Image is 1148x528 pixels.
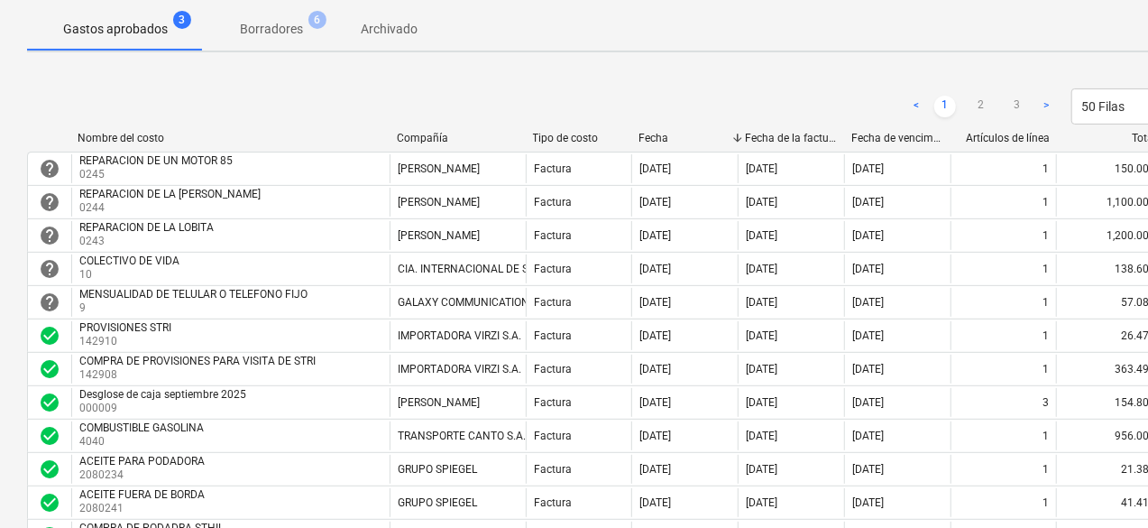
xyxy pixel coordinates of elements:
[852,396,884,409] div: [DATE]
[39,225,60,246] span: help
[79,334,175,349] p: 142910
[361,20,418,39] p: Archivado
[79,455,205,468] div: ACEITE PARA PODADORA
[308,11,326,29] span: 6
[745,132,837,144] div: Fecha de la factura
[534,162,572,175] div: Factura
[639,463,671,476] div: [DATE]
[79,468,208,483] p: 2080234
[1042,196,1049,208] div: 1
[1042,363,1049,375] div: 1
[852,229,884,242] div: [DATE]
[39,425,60,447] span: check_circle
[39,325,60,347] span: check_circle
[905,96,927,117] a: Previous page
[39,425,60,447] div: La factura fue aprobada
[852,363,884,375] div: [DATE]
[398,329,521,342] div: IMPORTADORA VIRZI S.A.
[534,263,572,275] div: Factura
[173,11,191,29] span: 3
[746,329,777,342] div: [DATE]
[1042,162,1049,175] div: 1
[39,358,60,380] div: La factura fue aprobada
[1042,296,1049,309] div: 1
[398,263,563,275] div: CIA. INTERNACIONAL DE SEGURO
[852,463,884,476] div: [DATE]
[639,132,731,144] div: Fecha
[1006,96,1028,117] a: Page 3
[533,132,625,144] div: Tipo de costo
[39,392,60,413] span: check_circle
[639,496,671,509] div: [DATE]
[639,196,671,208] div: [DATE]
[79,501,208,516] p: 2080241
[746,496,777,509] div: [DATE]
[534,229,572,242] div: Factura
[39,459,60,480] span: check_circle
[79,367,319,383] p: 142908
[1042,263,1049,275] div: 1
[534,396,572,409] div: Factura
[79,255,179,267] div: COLECTIVO DE VIDA
[79,388,246,401] div: Desglose de caja septiembre 2025
[746,196,777,208] div: [DATE]
[534,196,572,208] div: Factura
[746,296,777,309] div: [DATE]
[534,296,572,309] div: Factura
[398,296,567,309] div: GALAXY COMMUNICATIONS CORP.
[39,258,60,280] div: La factura está esperando una aprobación.
[398,430,526,442] div: TRANSPORTE CANTO S.A.
[79,288,308,301] div: MENSUALIDAD DE TELULAR O TELEFONO FIJO
[79,200,264,216] p: 0244
[746,463,777,476] div: [DATE]
[79,234,217,249] p: 0243
[852,162,884,175] div: [DATE]
[39,392,60,413] div: La factura fue aprobada
[1042,329,1049,342] div: 1
[398,463,477,476] div: GRUPO SPIEGEL
[746,430,777,442] div: [DATE]
[1042,463,1049,476] div: 1
[79,321,171,334] div: PROVISIONES STRI
[639,329,671,342] div: [DATE]
[746,162,777,175] div: [DATE]
[1042,496,1049,509] div: 1
[534,430,572,442] div: Factura
[79,221,214,234] div: REPARACION DE LA LOBITA
[39,292,60,313] span: help
[39,459,60,480] div: La factura fue aprobada
[79,421,204,434] div: COMBUSTIBLE GASOLINA
[970,96,992,117] a: Page 2
[39,325,60,347] div: La factura fue aprobada
[39,492,60,514] div: La factura fue aprobada
[746,263,777,275] div: [DATE]
[397,132,519,144] div: Compañía
[639,162,671,175] div: [DATE]
[79,301,311,316] p: 9
[398,396,480,409] div: [PERSON_NAME]
[79,488,205,501] div: ACEITE FUERA DE BORDA
[851,132,943,144] div: Fecha de vencimiento
[534,463,572,476] div: Factura
[398,363,521,375] div: IMPORTADORA VIRZI S.A.
[39,158,60,180] div: La factura está esperando una aprobación.
[639,396,671,409] div: [DATE]
[639,296,671,309] div: [DATE]
[79,167,236,182] p: 0245
[398,162,480,175] div: [PERSON_NAME]
[852,430,884,442] div: [DATE]
[79,267,183,283] p: 10
[39,191,60,213] span: help
[534,496,572,509] div: Factura
[39,358,60,380] span: check_circle
[79,401,250,416] p: 000009
[39,292,60,313] div: La factura está esperando una aprobación.
[852,296,884,309] div: [DATE]
[639,430,671,442] div: [DATE]
[79,355,316,367] div: COMPRA DE PROVISIONES PARA VISITA DE STRI
[398,229,480,242] div: [PERSON_NAME]
[934,96,956,117] a: Page 1 is your current page
[78,132,382,144] div: Nombre del costo
[39,492,60,514] span: check_circle
[398,496,477,509] div: GRUPO SPIEGEL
